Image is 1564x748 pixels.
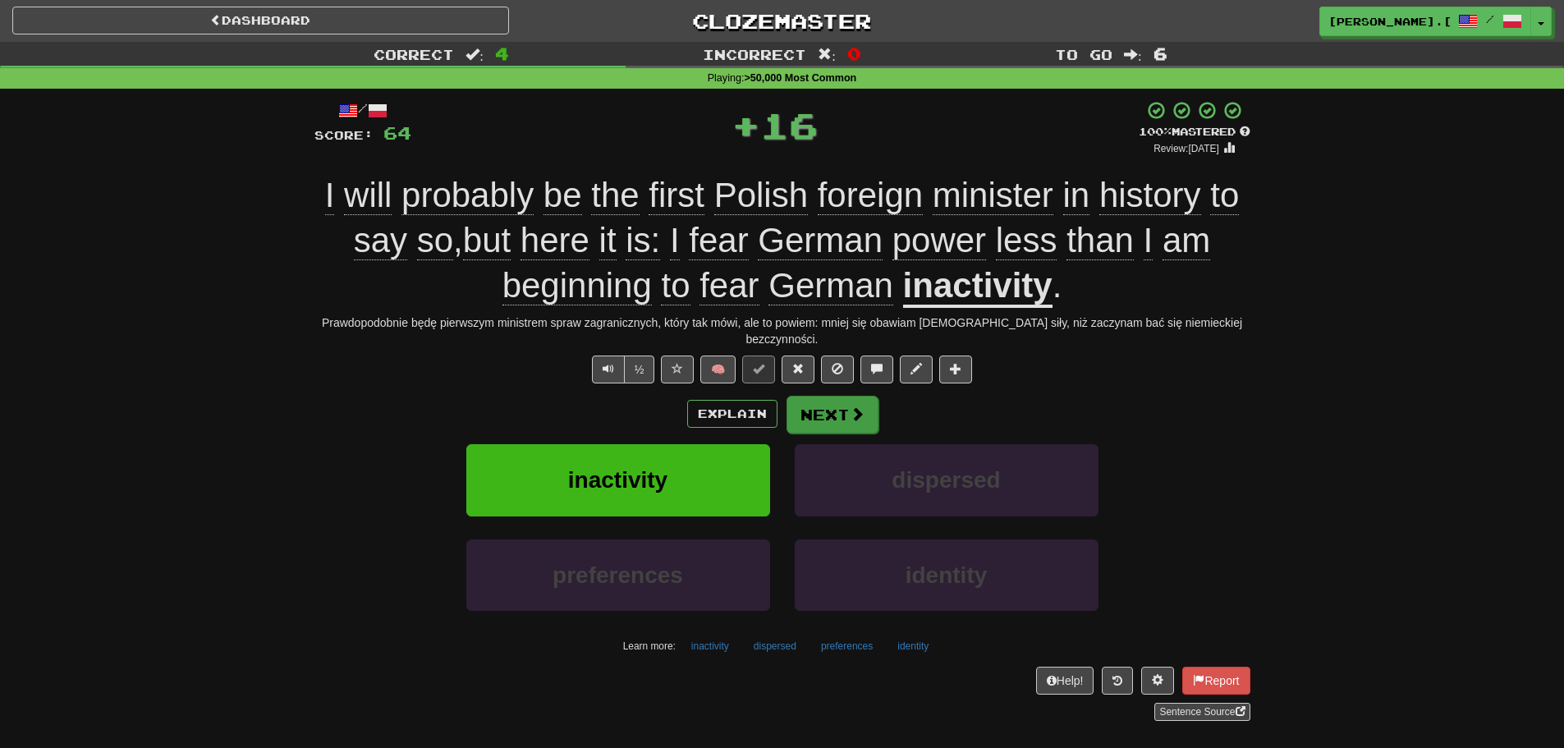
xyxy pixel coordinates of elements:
span: in [1063,176,1090,215]
span: inactivity [568,467,667,493]
span: : [818,48,836,62]
span: 100 % [1139,125,1172,138]
span: am [1163,221,1210,260]
button: Reset to 0% Mastered (alt+r) [782,356,814,383]
button: Ignore sentence (alt+i) [821,356,854,383]
span: it [599,221,617,260]
span: + [732,100,760,149]
button: Discuss sentence (alt+u) [860,356,893,383]
span: the [591,176,639,215]
button: inactivity [682,634,738,659]
a: Sentence Source [1154,703,1250,721]
button: Favorite sentence (alt+f) [661,356,694,383]
span: to [1210,176,1239,215]
span: Score: [314,128,374,142]
span: here [521,221,589,260]
span: . [1053,266,1062,305]
span: German [758,221,883,260]
span: fear [689,221,748,260]
span: less [996,221,1057,260]
button: identity [795,539,1098,611]
span: identity [906,562,988,588]
button: dispersed [745,634,805,659]
button: preferences [812,634,882,659]
span: 64 [383,122,411,143]
span: foreign [818,176,923,215]
span: history [1099,176,1201,215]
a: [PERSON_NAME].[PERSON_NAME] / [1319,7,1531,36]
small: Learn more: [623,640,676,652]
span: than [1066,221,1134,260]
button: Report [1182,667,1250,695]
div: / [314,100,411,121]
span: is: [626,221,660,260]
button: Round history (alt+y) [1102,667,1133,695]
span: to [661,266,690,305]
a: Dashboard [12,7,509,34]
span: : [466,48,484,62]
button: Play sentence audio (ctl+space) [592,356,625,383]
span: I [670,221,680,260]
span: 4 [495,44,509,63]
span: probably [401,176,534,215]
button: ½ [624,356,655,383]
span: preferences [553,562,683,588]
span: , [325,176,1240,304]
span: 16 [760,104,818,145]
span: / [1486,13,1494,25]
span: Polish [714,176,808,215]
div: Text-to-speech controls [589,356,655,383]
button: 🧠 [700,356,736,383]
span: I [325,176,335,215]
button: preferences [466,539,770,611]
u: inactivity [903,266,1053,308]
span: say [354,221,407,260]
span: Incorrect [703,46,806,62]
span: : [1124,48,1142,62]
span: will [344,176,392,215]
button: Next [787,396,878,434]
span: first [649,176,704,215]
button: Explain [687,400,777,428]
span: To go [1055,46,1112,62]
button: inactivity [466,444,770,516]
span: German [768,266,893,305]
span: power [892,221,986,260]
span: 6 [1154,44,1167,63]
span: so [417,221,453,260]
button: Help! [1036,667,1094,695]
span: but [463,221,511,260]
span: dispersed [892,467,1000,493]
span: I [1144,221,1154,260]
strong: >50,000 Most Common [744,72,856,84]
span: fear [699,266,759,305]
span: be [544,176,582,215]
span: minister [933,176,1053,215]
button: Set this sentence to 100% Mastered (alt+m) [742,356,775,383]
span: [PERSON_NAME].[PERSON_NAME] [1328,14,1450,29]
span: beginning [502,266,652,305]
a: Clozemaster [534,7,1030,35]
small: Review: [DATE] [1154,143,1219,154]
button: Add to collection (alt+a) [939,356,972,383]
button: identity [888,634,938,659]
span: Correct [374,46,454,62]
span: 0 [847,44,861,63]
div: Mastered [1139,125,1250,140]
button: dispersed [795,444,1098,516]
button: Edit sentence (alt+d) [900,356,933,383]
div: Prawdopodobnie będę pierwszym ministrem spraw zagranicznych, który tak mówi, ale to powiem: mniej... [314,314,1250,347]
